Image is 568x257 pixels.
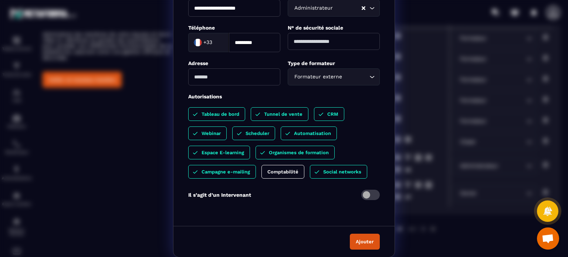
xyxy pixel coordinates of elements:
p: Social networks [323,169,361,175]
p: Automatisation [294,131,331,136]
span: Formateur externe [293,73,344,81]
p: Tableau de bord [202,111,239,117]
label: Adresse [188,60,208,66]
p: Organismes de formation [269,150,329,155]
p: CRM [327,111,338,117]
input: Search for option [334,4,361,12]
div: Search for option [188,33,229,52]
label: Téléphone [188,25,215,31]
a: Ouvrir le chat [537,227,559,250]
input: Search for option [214,37,221,48]
label: Autorisations [188,94,222,99]
p: Scheduler [246,131,269,136]
button: Clear Selected [362,6,365,11]
label: N° de sécurité sociale [288,25,343,31]
p: Campagne e-mailing [202,169,250,175]
button: Ajouter [350,234,380,250]
label: Type de formateur [288,60,335,66]
span: +33 [203,39,212,46]
p: Webinar [202,131,221,136]
input: Search for option [344,73,368,81]
div: Search for option [288,68,380,85]
p: Comptabilité [267,169,298,175]
p: Il s’agit d’un Intervenant [188,192,251,198]
p: Tunnel de vente [264,111,302,117]
span: Administrateur [293,4,334,12]
img: Country Flag [190,35,205,50]
p: Espace E-learning [202,150,244,155]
